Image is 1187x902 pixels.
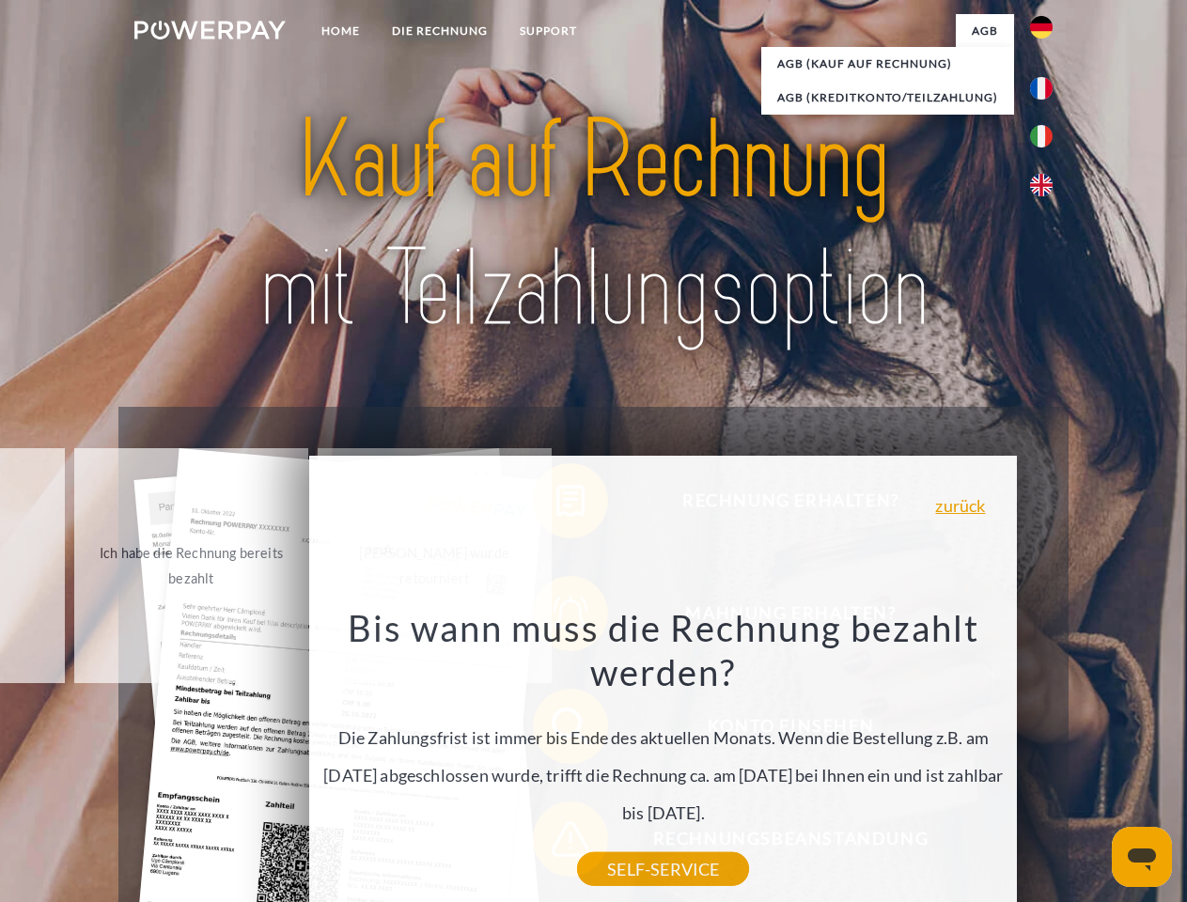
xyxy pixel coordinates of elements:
a: zurück [935,497,985,514]
a: AGB (Kauf auf Rechnung) [761,47,1014,81]
a: SELF-SERVICE [577,852,749,886]
div: Ich habe die Rechnung bereits bezahlt [86,540,297,591]
img: it [1030,125,1053,148]
h3: Bis wann muss die Rechnung bezahlt werden? [320,605,1007,695]
a: SUPPORT [504,14,593,48]
a: AGB (Kreditkonto/Teilzahlung) [761,81,1014,115]
a: Home [305,14,376,48]
img: title-powerpay_de.svg [180,90,1007,360]
div: Die Zahlungsfrist ist immer bis Ende des aktuellen Monats. Wenn die Bestellung z.B. am [DATE] abg... [320,605,1007,869]
img: de [1030,16,1053,39]
img: logo-powerpay-white.svg [134,21,286,39]
img: en [1030,174,1053,196]
a: agb [956,14,1014,48]
img: fr [1030,77,1053,100]
iframe: Schaltfläche zum Öffnen des Messaging-Fensters [1112,827,1172,887]
a: DIE RECHNUNG [376,14,504,48]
